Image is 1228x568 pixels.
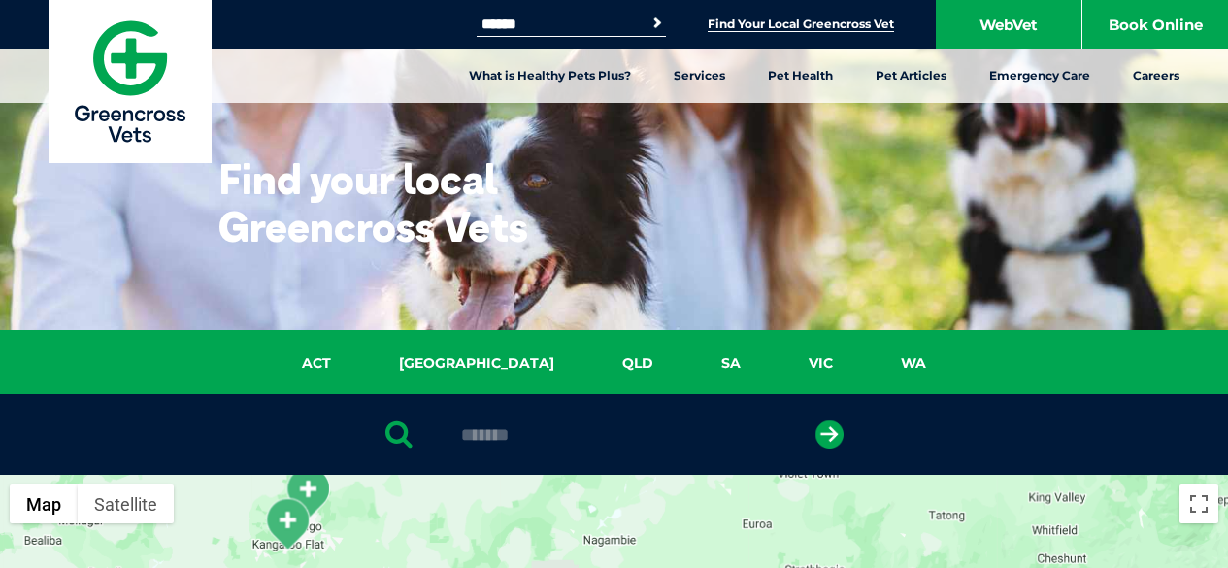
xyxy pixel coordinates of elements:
a: Find Your Local Greencross Vet [708,17,894,32]
a: What is Healthy Pets Plus? [448,49,652,103]
a: [GEOGRAPHIC_DATA] [365,352,588,375]
a: Careers [1112,49,1201,103]
a: WA [867,352,960,375]
a: Pet Articles [854,49,968,103]
button: Show satellite imagery [78,484,174,523]
button: Toggle fullscreen view [1179,484,1218,523]
a: Emergency Care [968,49,1112,103]
a: Services [652,49,747,103]
button: Show street map [10,484,78,523]
a: ACT [268,352,365,375]
div: White Hills [283,466,332,519]
div: Kangaroo Flat [263,497,312,551]
a: QLD [588,352,687,375]
button: Search [647,14,667,33]
a: Pet Health [747,49,854,103]
a: SA [687,352,775,375]
a: VIC [775,352,867,375]
h1: Find your local Greencross Vets [218,155,602,251]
